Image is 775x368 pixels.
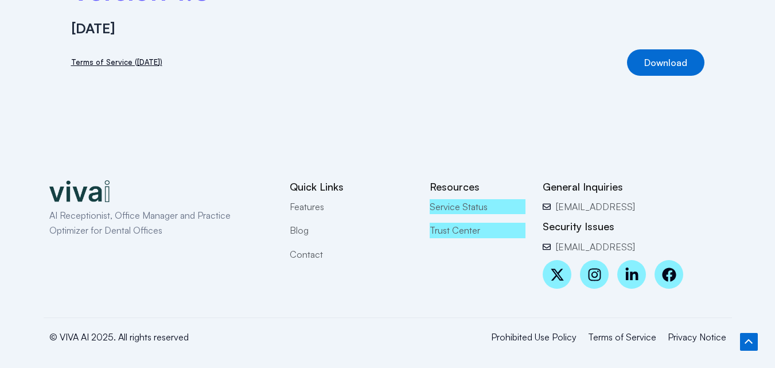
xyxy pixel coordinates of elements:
[290,199,412,214] a: Features
[491,330,577,344] a: Prohibited Use Policy
[430,180,525,193] h2: Resources
[543,220,726,233] h2: Security Issues
[290,247,412,262] a: Contact
[430,223,480,238] span: Trust Center
[49,208,250,238] p: AI Receptionist, Office Manager and Practice Optimizer for Dental Offices
[290,223,412,238] a: Blog
[290,199,324,214] span: Features
[290,180,412,193] h2: Quick Links
[553,199,635,214] span: [EMAIL_ADDRESS]
[543,239,726,254] a: [EMAIL_ADDRESS]
[49,330,346,344] p: © VIVA AI 2025. All rights reserved
[553,239,635,254] span: [EMAIL_ADDRESS]
[543,180,726,193] h2: General Inquiries
[627,49,704,76] a: Download
[668,330,726,344] a: Privacy Notice
[430,223,525,238] a: Trust Center
[430,199,488,214] span: Service Status
[588,330,656,344] a: Terms of Service
[71,20,115,37] strong: [DATE]
[430,199,525,214] a: Service Status
[290,223,309,238] span: Blog
[71,56,162,68] a: Terms of Service ([DATE])
[543,199,726,214] a: [EMAIL_ADDRESS]
[290,247,323,262] span: Contact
